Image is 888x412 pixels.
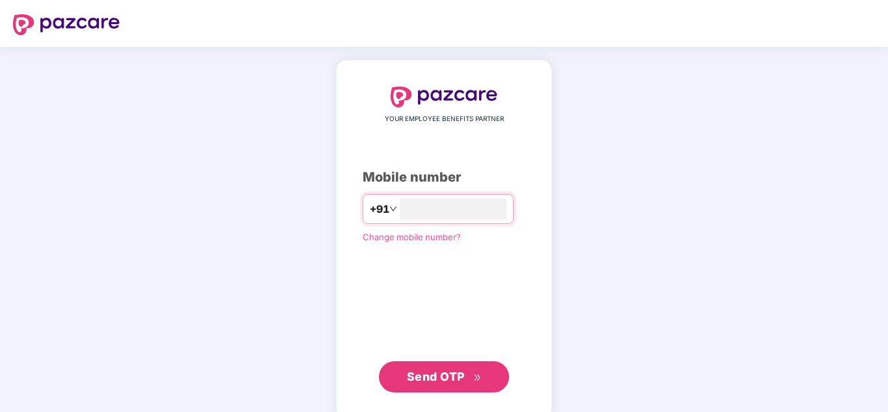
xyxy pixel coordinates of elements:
a: Change mobile number? [363,232,461,242]
span: YOUR EMPLOYEE BENEFITS PARTNER [385,114,504,124]
button: Send OTPdouble-right [379,361,509,392]
span: down [389,205,397,213]
span: +91 [370,201,389,217]
div: Mobile number [363,167,525,187]
span: Send OTP [407,370,465,383]
img: logo [391,87,497,107]
img: logo [13,14,120,35]
span: double-right [473,374,482,382]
